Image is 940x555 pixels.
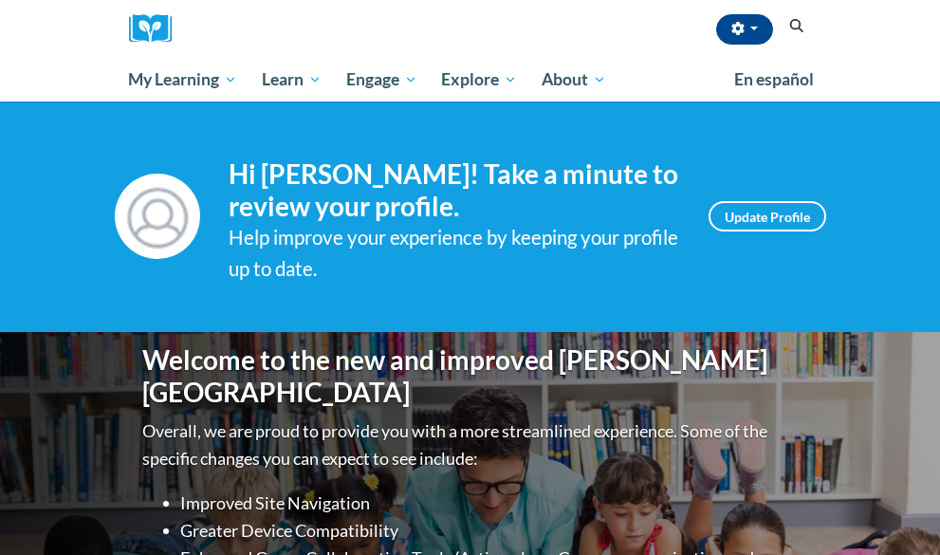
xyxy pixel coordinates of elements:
[249,58,334,102] a: Learn
[181,517,798,545] li: Greater Device Compatibility
[115,174,200,259] img: Profile Image
[128,68,237,91] span: My Learning
[783,15,811,38] button: Search
[722,60,826,100] a: En español
[529,58,618,102] a: About
[346,68,417,91] span: Engage
[542,68,606,91] span: About
[716,14,773,45] button: Account Settings
[229,222,680,285] div: Help improve your experience by keeping your profile up to date.
[262,68,322,91] span: Learn
[429,58,529,102] a: Explore
[143,344,798,408] h1: Welcome to the new and improved [PERSON_NAME][GEOGRAPHIC_DATA]
[143,417,798,472] p: Overall, we are proud to provide you with a more streamlined experience. Some of the specific cha...
[115,58,826,102] div: Main menu
[129,14,186,44] a: Cox Campus
[129,14,186,44] img: Logo brand
[181,490,798,517] li: Improved Site Navigation
[709,201,826,231] a: Update Profile
[229,158,680,222] h4: Hi [PERSON_NAME]! Take a minute to review your profile.
[117,58,250,102] a: My Learning
[441,68,517,91] span: Explore
[734,69,814,89] span: En español
[334,58,430,102] a: Engage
